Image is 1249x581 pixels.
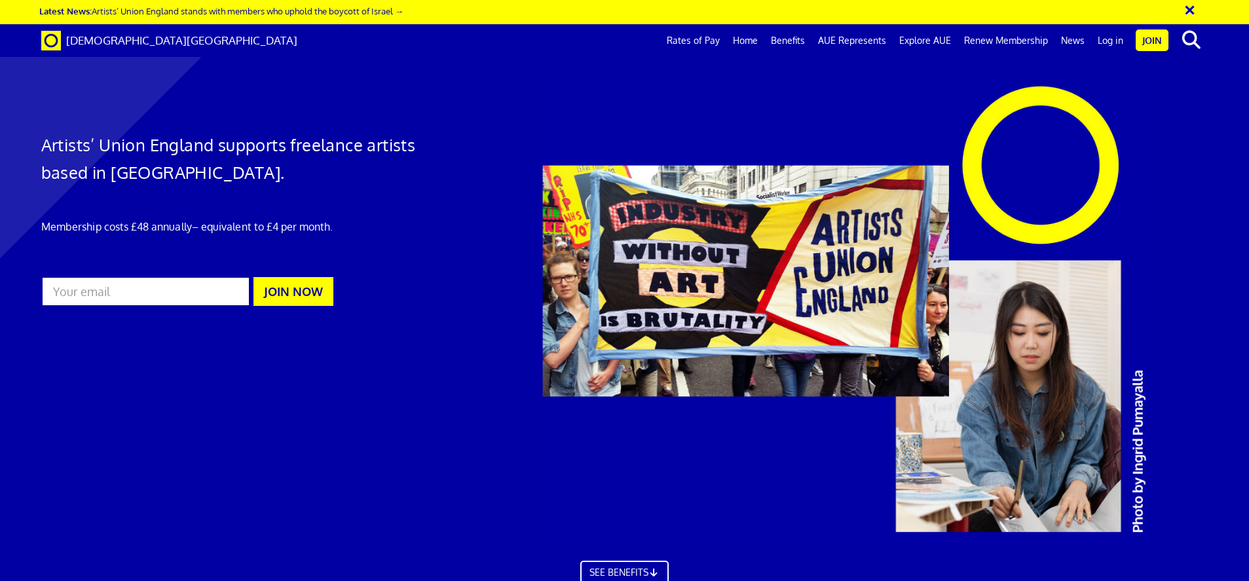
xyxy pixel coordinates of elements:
a: Rates of Pay [660,24,726,57]
a: Renew Membership [958,24,1054,57]
input: Your email [41,276,251,307]
a: Home [726,24,764,57]
a: AUE Represents [811,24,893,57]
a: Latest News:Artists’ Union England stands with members who uphold the boycott of Israel → [39,5,403,16]
p: Membership costs £48 annually – equivalent to £4 per month. [41,219,417,234]
button: JOIN NOW [253,277,333,306]
a: News [1054,24,1091,57]
a: Join [1136,29,1168,51]
h1: Artists’ Union England supports freelance artists based in [GEOGRAPHIC_DATA]. [41,131,417,186]
strong: Latest News: [39,5,92,16]
a: Benefits [764,24,811,57]
span: [DEMOGRAPHIC_DATA][GEOGRAPHIC_DATA] [66,33,297,47]
a: Brand [DEMOGRAPHIC_DATA][GEOGRAPHIC_DATA] [31,24,307,57]
button: search [1171,26,1211,54]
a: Explore AUE [893,24,958,57]
a: Log in [1091,24,1130,57]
